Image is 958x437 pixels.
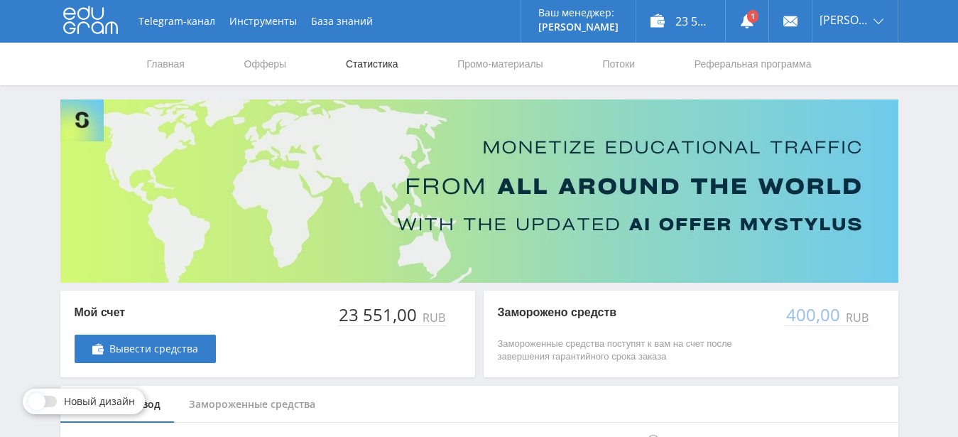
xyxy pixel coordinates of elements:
[420,311,447,324] div: RUB
[843,311,870,324] div: RUB
[243,43,288,85] a: Офферы
[337,305,420,325] div: 23 551,00
[146,43,186,85] a: Главная
[538,7,619,18] p: Ваш менеджер:
[64,396,135,407] span: Новый дизайн
[75,335,216,363] a: Вывести средства
[538,21,619,33] p: [PERSON_NAME]
[498,305,771,320] p: Заморожено средств
[60,99,898,283] img: Banner
[601,43,636,85] a: Потоки
[75,305,216,320] p: Мой счет
[785,305,843,325] div: 400,00
[693,43,813,85] a: Реферальная программа
[60,386,175,423] div: Заявки на вывод
[456,43,544,85] a: Промо-материалы
[498,338,771,363] p: Замороженные средства поступят к вам на счет после завершения гарантийного срока заказа
[344,43,400,85] a: Статистика
[820,14,869,26] span: [PERSON_NAME]
[109,343,198,355] span: Вывести средства
[175,386,330,423] div: Замороженные средства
